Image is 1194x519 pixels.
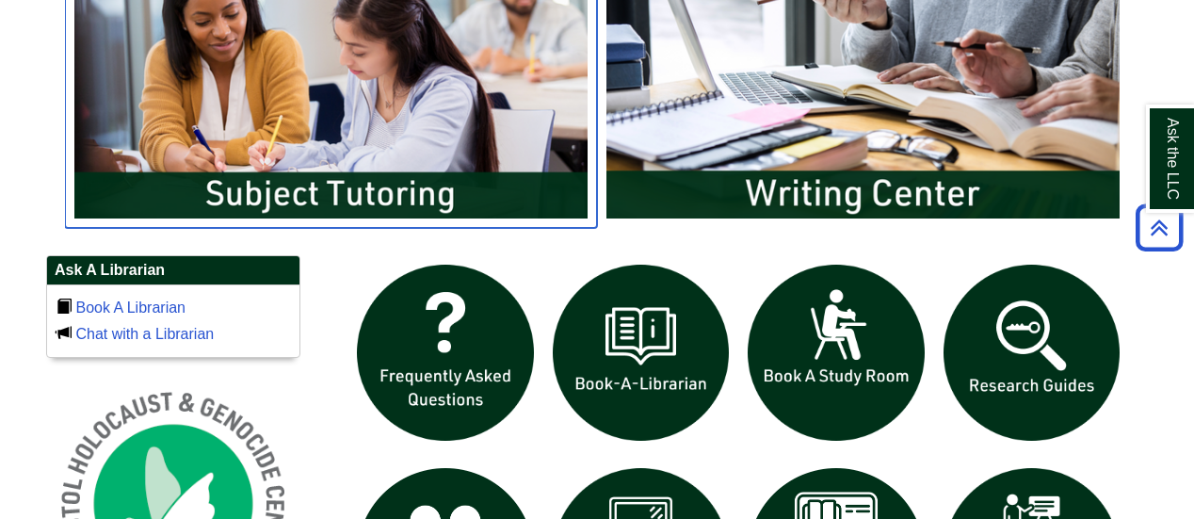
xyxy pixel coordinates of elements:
[543,255,739,451] img: Book a Librarian icon links to book a librarian web page
[47,256,299,285] h2: Ask A Librarian
[347,255,543,451] img: frequently asked questions
[738,255,934,451] img: book a study room icon links to book a study room web page
[1129,215,1189,240] a: Back to Top
[934,255,1130,451] img: Research Guides icon links to research guides web page
[75,326,214,342] a: Chat with a Librarian
[75,300,186,316] a: Book A Librarian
